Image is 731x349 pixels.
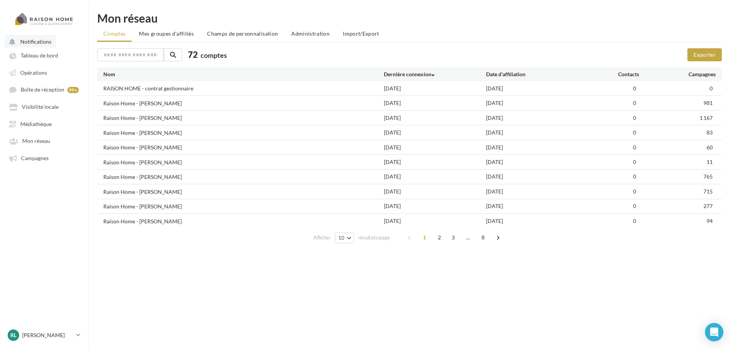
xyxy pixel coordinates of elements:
[384,144,486,151] div: [DATE]
[20,38,51,45] span: Notifications
[21,155,49,161] span: Campagnes
[384,202,486,210] div: [DATE]
[639,70,716,78] div: Campagnes
[384,188,486,195] div: [DATE]
[5,117,83,131] a: Médiathèque
[486,202,588,210] div: [DATE]
[633,115,636,121] span: 0
[703,203,713,209] span: 277
[291,30,330,37] span: Administration
[103,70,384,78] div: Nom
[707,129,713,136] span: 83
[633,85,636,92] span: 0
[384,99,486,107] div: [DATE]
[703,188,713,195] span: 715
[418,231,431,244] span: 1
[5,151,83,165] a: Campagnes
[335,233,354,243] button: 10
[22,138,50,144] span: Mon réseau
[703,100,713,106] span: 981
[384,85,486,92] div: [DATE]
[462,231,474,244] span: ...
[486,70,588,78] div: Date d'affiliation
[103,114,182,122] div: Raison Home - [PERSON_NAME]
[103,203,182,210] div: Raison Home - [PERSON_NAME]
[5,48,83,62] a: Tableau de bord
[5,100,83,113] a: Visibilité locale
[103,85,193,92] div: RAISON HOME - contrat gestionnaire
[486,217,588,225] div: [DATE]
[103,159,182,166] div: Raison Home - [PERSON_NAME]
[384,173,486,180] div: [DATE]
[486,85,588,92] div: [DATE]
[20,69,47,76] span: Opérations
[20,121,52,127] span: Médiathèque
[103,100,182,107] div: Raison Home - [PERSON_NAME]
[486,158,588,166] div: [DATE]
[633,203,636,209] span: 0
[486,129,588,136] div: [DATE]
[633,100,636,106] span: 0
[5,66,83,79] a: Opérations
[103,129,182,137] div: Raison Home - [PERSON_NAME]
[384,114,486,122] div: [DATE]
[633,218,636,224] span: 0
[338,235,345,241] span: 10
[703,173,713,180] span: 765
[633,129,636,136] span: 0
[633,159,636,165] span: 0
[486,173,588,180] div: [DATE]
[588,70,639,78] div: Contacts
[486,188,588,195] div: [DATE]
[21,52,58,59] span: Tableau de bord
[67,87,79,93] div: 99+
[705,323,723,341] div: Open Intercom Messenger
[633,144,636,151] span: 0
[22,331,73,339] p: [PERSON_NAME]
[103,188,182,196] div: Raison Home - [PERSON_NAME]
[707,218,713,224] span: 94
[22,104,59,110] span: Visibilité locale
[10,331,16,339] span: RL
[358,234,390,241] span: résultats/page
[384,217,486,225] div: [DATE]
[97,12,722,24] div: Mon réseau
[103,144,182,151] div: Raison Home - [PERSON_NAME]
[5,134,83,147] a: Mon réseau
[486,99,588,107] div: [DATE]
[384,70,486,78] div: Dernière connexion
[188,49,198,61] span: 72
[700,115,713,121] span: 1 167
[384,158,486,166] div: [DATE]
[6,328,82,342] a: RL [PERSON_NAME]
[21,87,64,93] span: Boîte de réception
[103,218,182,225] div: Raison Home - [PERSON_NAME]
[707,144,713,151] span: 60
[477,231,489,244] span: 8
[207,30,278,37] span: Champs de personnalisation
[384,129,486,136] div: [DATE]
[447,231,459,244] span: 3
[486,144,588,151] div: [DATE]
[139,30,194,37] span: Mes groupes d'affiliés
[5,82,83,97] a: Boîte de réception 99+
[343,30,379,37] span: Import/Export
[313,234,331,241] span: Afficher
[103,173,182,181] div: Raison Home - [PERSON_NAME]
[633,173,636,180] span: 0
[486,114,588,122] div: [DATE]
[710,85,713,92] span: 0
[687,48,722,61] button: Exporter
[707,159,713,165] span: 11
[433,231,445,244] span: 2
[633,188,636,195] span: 0
[201,51,227,59] span: comptes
